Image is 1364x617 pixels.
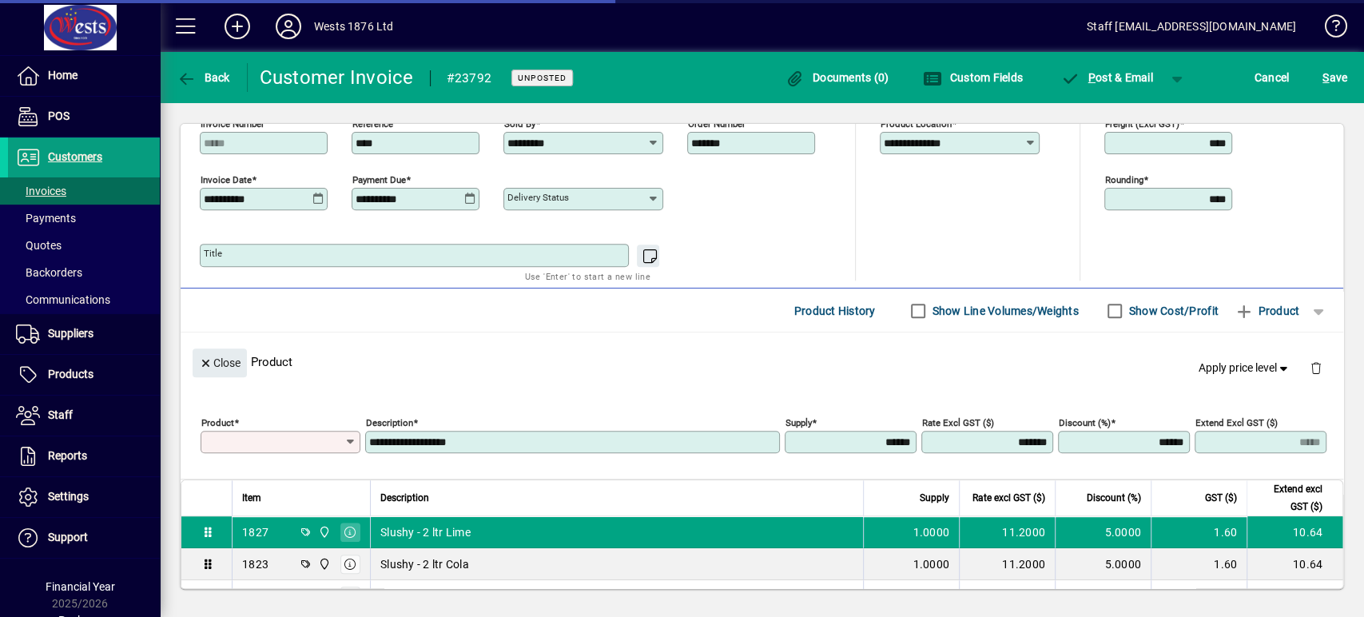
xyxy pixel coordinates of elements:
span: S [1322,71,1329,84]
td: 1.60 [1151,548,1247,580]
button: Cancel [1251,63,1294,92]
span: Extend excl GST ($) [1257,480,1322,515]
span: P [1088,71,1096,84]
a: Quotes [8,232,160,259]
a: Communications [8,286,160,313]
mat-label: Invoice number [201,118,264,129]
a: Products [8,355,160,395]
span: Slushy - 2 ltr Lemonade [380,588,500,604]
span: Reports [48,449,87,462]
span: Supply [920,489,949,507]
td: 1.60 [1151,580,1247,612]
td: 5.0000 [1055,580,1151,612]
a: Knowledge Base [1312,3,1344,55]
span: Payments [16,212,76,225]
span: Product History [794,298,876,324]
div: 1823 [242,556,268,572]
button: Documents (0) [781,63,893,92]
a: Suppliers [8,314,160,354]
span: Wests Cordials [314,555,332,573]
button: Product [1227,297,1307,325]
button: Product History [788,297,882,325]
div: 11.2000 [969,588,1045,604]
a: Support [8,518,160,558]
span: Wests Cordials [314,587,332,605]
span: Close [199,350,241,376]
td: 5.0000 [1055,548,1151,580]
span: Staff [48,408,73,421]
span: Slushy - 2 ltr Lime [380,524,471,540]
mat-label: Product location [881,118,952,129]
span: Item [242,489,261,507]
app-page-header-button: Close [189,355,251,369]
mat-label: Payment due [352,174,406,185]
a: Invoices [8,177,160,205]
mat-label: Delivery status [507,192,569,203]
mat-label: Freight (excl GST) [1105,118,1179,129]
span: Product [1235,298,1299,324]
button: Profile [263,12,314,41]
span: ave [1322,65,1347,90]
a: POS [8,97,160,137]
mat-label: Supply [785,417,812,428]
label: Show Cost/Profit [1126,303,1219,319]
span: POS [48,109,70,122]
mat-label: Rate excl GST ($) [922,417,994,428]
span: Documents (0) [785,71,889,84]
span: Rate excl GST ($) [972,489,1045,507]
span: Custom Fields [922,71,1023,84]
span: Slushy - 2 ltr Cola [380,556,469,572]
div: Product [181,332,1343,391]
span: 1.0000 [913,588,950,604]
span: 1.0000 [913,524,950,540]
mat-label: Reference [352,118,393,129]
button: Post & Email [1052,63,1161,92]
span: Communications [16,293,110,306]
button: Apply price level [1192,354,1298,383]
mat-label: Title [204,248,222,259]
app-page-header-button: Back [160,63,248,92]
a: Home [8,56,160,96]
td: 5.0000 [1055,516,1151,548]
span: Support [48,531,88,543]
span: ost & Email [1060,71,1153,84]
td: 1.60 [1151,516,1247,548]
span: Products [48,368,93,380]
div: 11.2000 [969,524,1045,540]
button: Add [212,12,263,41]
td: 10.64 [1247,580,1342,612]
span: Apply price level [1199,360,1291,376]
mat-hint: Use 'Enter' to start a new line [525,267,650,285]
mat-label: Invoice date [201,174,252,185]
button: Save [1318,63,1351,92]
mat-label: Discount (%) [1059,417,1111,428]
span: Backorders [16,266,82,279]
mat-label: Order number [688,118,746,129]
app-page-header-button: Delete [1297,360,1335,375]
button: Close [193,348,247,377]
span: 1.0000 [913,556,950,572]
span: Cancel [1255,65,1290,90]
div: Staff [EMAIL_ADDRESS][DOMAIN_NAME] [1087,14,1296,39]
span: Discount (%) [1087,489,1141,507]
button: Delete [1297,348,1335,387]
a: Reports [8,436,160,476]
mat-label: Sold by [504,118,535,129]
mat-label: Rounding [1105,174,1143,185]
span: Settings [48,490,89,503]
a: Payments [8,205,160,232]
mat-label: Description [366,417,413,428]
a: Staff [8,396,160,436]
div: 11.2000 [969,556,1045,572]
span: GST ($) [1205,489,1237,507]
div: 1827 [242,524,268,540]
td: 10.64 [1247,516,1342,548]
span: Suppliers [48,327,93,340]
span: Description [380,489,429,507]
span: Invoices [16,185,66,197]
div: Wests 1876 Ltd [314,14,393,39]
span: Back [177,71,230,84]
span: Unposted [518,73,567,83]
mat-label: Extend excl GST ($) [1195,417,1278,428]
a: Settings [8,477,160,517]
